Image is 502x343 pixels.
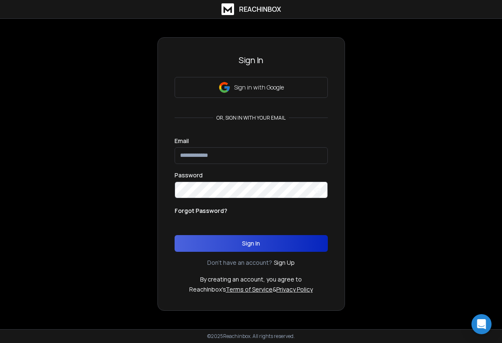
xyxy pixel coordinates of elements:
p: © 2025 Reachinbox. All rights reserved. [207,333,295,340]
p: ReachInbox's & [189,285,313,294]
label: Password [175,172,203,178]
a: ReachInbox [221,3,281,15]
a: Sign Up [274,259,295,267]
a: Terms of Service [226,285,273,293]
p: By creating an account, you agree to [200,275,302,284]
p: Forgot Password? [175,207,227,215]
div: Open Intercom Messenger [471,314,492,334]
p: Don't have an account? [207,259,272,267]
p: Sign in with Google [234,83,284,92]
h3: Sign In [175,54,328,66]
label: Email [175,138,189,144]
img: logo [221,3,234,15]
h1: ReachInbox [239,4,281,14]
button: Sign in with Google [175,77,328,98]
a: Privacy Policy [276,285,313,293]
button: Sign In [175,235,328,252]
p: or, sign in with your email [213,115,289,121]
